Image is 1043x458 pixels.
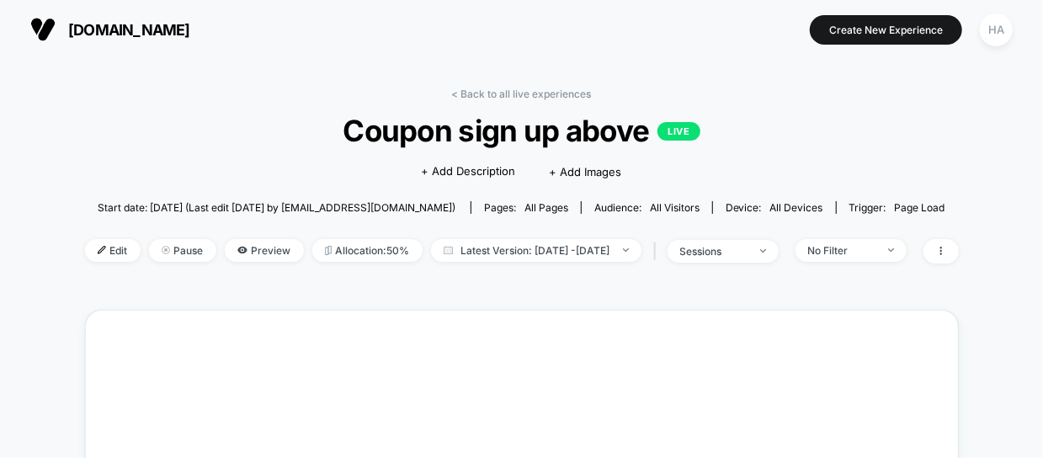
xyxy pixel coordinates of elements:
a: < Back to all live experiences [452,88,592,100]
span: Coupon sign up above [128,113,914,148]
span: all devices [770,201,823,214]
span: Pause [149,239,216,262]
div: HA [980,13,1013,46]
div: Pages: [484,201,568,214]
span: Preview [225,239,304,262]
img: end [760,249,766,253]
img: end [162,246,170,254]
span: + Add Images [549,165,621,178]
span: Allocation: 50% [312,239,423,262]
img: rebalance [325,246,332,255]
span: [DOMAIN_NAME] [68,21,190,39]
img: end [888,248,894,252]
span: Device: [712,201,836,214]
button: HA [975,13,1018,47]
img: calendar [444,246,453,254]
div: No Filter [808,244,875,257]
span: Edit [85,239,141,262]
span: Page Load [895,201,945,214]
button: [DOMAIN_NAME] [25,16,195,43]
span: | [650,239,668,264]
img: edit [98,246,106,254]
img: end [623,248,629,252]
div: sessions [680,245,748,258]
span: all pages [524,201,568,214]
button: Create New Experience [810,15,962,45]
div: Trigger: [849,201,945,214]
span: Latest Version: [DATE] - [DATE] [431,239,641,262]
span: Start date: [DATE] (Last edit [DATE] by [EMAIL_ADDRESS][DOMAIN_NAME]) [98,201,455,214]
span: + Add Description [421,163,515,180]
p: LIVE [657,122,700,141]
span: All Visitors [650,201,700,214]
img: Visually logo [30,17,56,42]
div: Audience: [594,201,700,214]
